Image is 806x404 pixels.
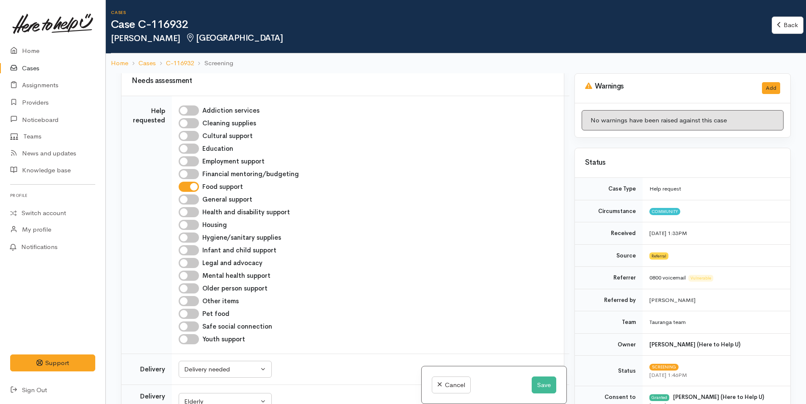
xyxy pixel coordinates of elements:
span: Vulnerable [688,275,713,282]
label: Older person support [202,284,268,293]
td: Circumstance [575,200,643,222]
td: Owner [575,333,643,356]
h1: Case C-116932 [111,19,772,31]
td: 0800 voicemail [643,267,790,289]
div: Delivery needed [184,365,259,374]
td: Referrer [575,267,643,289]
label: Financial mentoring/budgeting [202,169,299,179]
label: Youth support [202,335,245,344]
span: Referral [649,252,668,259]
h2: [PERSON_NAME] [111,33,772,43]
span: Screening [649,364,679,371]
a: Home [111,58,128,68]
label: Education [202,144,233,154]
h6: Cases [111,10,772,15]
label: Cleaning supplies [202,119,256,128]
label: General support [202,195,252,205]
a: C-116932 [166,58,194,68]
label: Health and disability support [202,208,290,217]
a: Back [772,17,803,34]
button: Save [532,376,556,394]
td: Delivery [121,354,172,385]
td: Team [575,311,643,334]
h3: Needs assessment [132,77,554,85]
span: Community [649,208,680,215]
button: Add [762,82,780,94]
label: Safe social connection [202,322,272,332]
h6: Profile [10,190,95,201]
nav: breadcrumb [106,53,806,73]
span: [GEOGRAPHIC_DATA] [185,33,283,43]
div: No warnings have been raised against this case [582,110,784,131]
label: Mental health support [202,271,271,281]
td: Case Type [575,178,643,200]
div: Granted [649,394,669,401]
a: Cases [138,58,156,68]
label: Pet food [202,309,229,319]
td: Referred by [575,289,643,311]
span: Tauranga team [649,318,686,326]
td: Help requested [121,96,172,354]
label: Food support [202,182,243,192]
b: [PERSON_NAME] (Here to Help U) [673,393,764,401]
td: [PERSON_NAME] [643,289,790,311]
label: Legal and advocacy [202,258,262,268]
label: Infant and child support [202,246,276,255]
td: Status [575,356,643,386]
label: Hygiene/sanitary supplies [202,233,281,243]
label: Other items [202,296,239,306]
a: Cancel [432,376,470,394]
button: Support [10,354,95,372]
b: [PERSON_NAME] (Here to Help U) [649,341,740,348]
time: [DATE] 1:33PM [649,230,687,237]
h3: Status [585,159,780,167]
li: Screening [194,58,233,68]
td: Help request [643,178,790,200]
td: Received [575,222,643,245]
h3: Warnings [585,82,752,91]
button: Delivery needed [179,361,272,378]
label: Employment support [202,157,265,166]
div: [DATE] 1:46PM [649,371,780,379]
label: Housing [202,220,227,230]
label: Cultural support [202,131,253,141]
td: Source [575,244,643,267]
label: Addiction services [202,106,259,116]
